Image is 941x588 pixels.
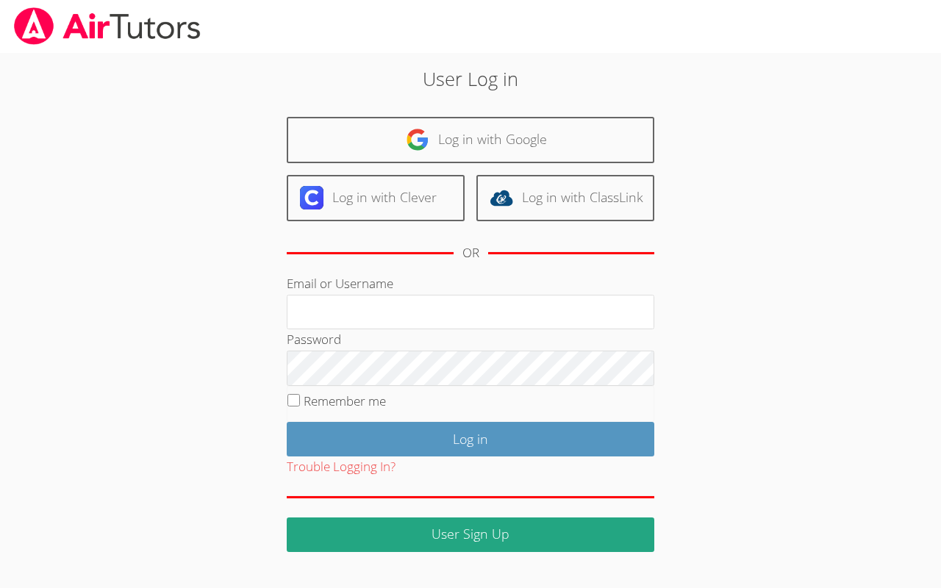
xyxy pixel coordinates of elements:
[490,186,513,209] img: classlink-logo-d6bb404cc1216ec64c9a2012d9dc4662098be43eaf13dc465df04b49fa7ab582.svg
[406,128,429,151] img: google-logo-50288ca7cdecda66e5e0955fdab243c47b7ad437acaf1139b6f446037453330a.svg
[300,186,323,209] img: clever-logo-6eab21bc6e7a338710f1a6ff85c0baf02591cd810cc4098c63d3a4b26e2feb20.svg
[462,243,479,264] div: OR
[287,422,654,456] input: Log in
[287,517,654,552] a: User Sign Up
[476,175,654,221] a: Log in with ClassLink
[287,331,341,348] label: Password
[216,65,724,93] h2: User Log in
[287,275,393,292] label: Email or Username
[304,392,386,409] label: Remember me
[12,7,202,45] img: airtutors_banner-c4298cdbf04f3fff15de1276eac7730deb9818008684d7c2e4769d2f7ddbe033.png
[287,175,465,221] a: Log in with Clever
[287,456,396,478] button: Trouble Logging In?
[287,117,654,163] a: Log in with Google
